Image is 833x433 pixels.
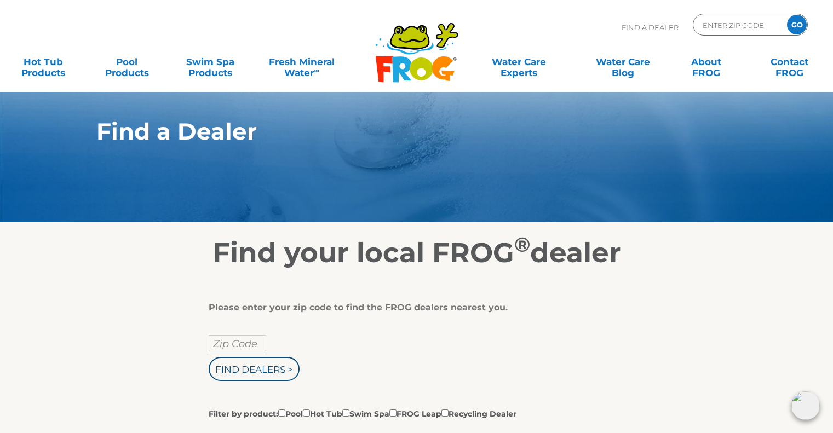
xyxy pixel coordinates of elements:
[209,302,617,313] div: Please enter your zip code to find the FROG dealers nearest you.
[80,236,754,269] h2: Find your local FROG dealer
[209,407,516,419] label: Filter by product: Pool Hot Tub Swim Spa FROG Leap Recycling Dealer
[342,409,349,417] input: Filter by product:PoolHot TubSwim SpaFROG LeapRecycling Dealer
[11,51,76,73] a: Hot TubProducts
[674,51,738,73] a: AboutFROG
[622,14,679,41] p: Find A Dealer
[278,409,285,417] input: Filter by product:PoolHot TubSwim SpaFROG LeapRecycling Dealer
[514,232,530,257] sup: ®
[94,51,159,73] a: PoolProducts
[757,51,822,73] a: ContactFROG
[441,409,449,417] input: Filter by product:PoolHot TubSwim SpaFROG LeapRecycling Dealer
[787,15,807,34] input: GO
[466,51,572,73] a: Water CareExperts
[178,51,243,73] a: Swim SpaProducts
[261,51,342,73] a: Fresh MineralWater∞
[590,51,655,73] a: Water CareBlog
[389,409,397,417] input: Filter by product:PoolHot TubSwim SpaFROG LeapRecycling Dealer
[303,409,310,417] input: Filter by product:PoolHot TubSwim SpaFROG LeapRecycling Dealer
[702,17,775,33] input: Zip Code Form
[209,357,300,381] input: Find Dealers >
[314,66,319,74] sup: ∞
[96,118,686,145] h1: Find a Dealer
[791,391,820,420] img: openIcon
